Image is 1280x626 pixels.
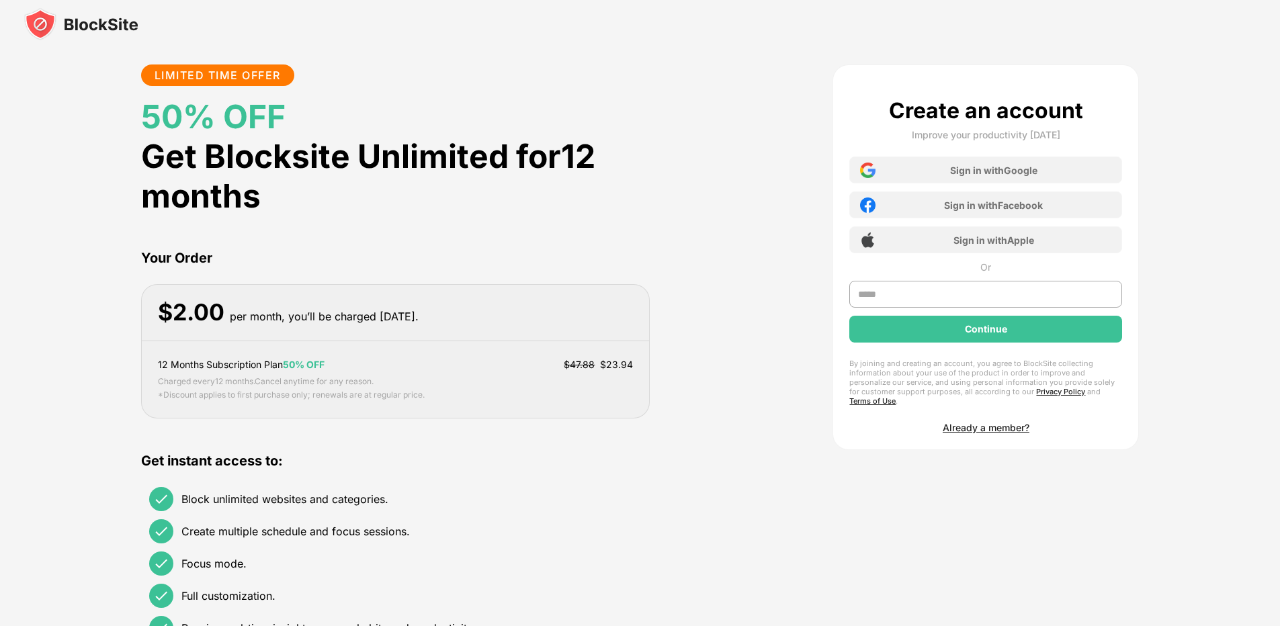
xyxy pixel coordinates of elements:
div: Charged every 12 months . Cancel anytime for any reason. *Discount applies to first purchase only... [158,375,425,402]
div: $ 2.00 [158,299,224,326]
div: $47.88 [564,357,595,372]
div: Or [980,261,991,273]
div: Create an account [889,97,1083,124]
a: Terms of Use [849,396,896,406]
img: blocksite-icon-black.svg [24,8,138,40]
div: Focus mode. [181,557,247,570]
span: 50% OFF [283,359,325,370]
div: $ 23.94 [564,357,633,372]
img: check.svg [153,555,169,572]
div: By joining and creating an account, you agree to BlockSite collecting information about your use ... [849,359,1122,406]
div: Sign in with Facebook [944,199,1043,211]
div: per month, you’ll be charged [DATE]. [230,307,419,326]
div: LIMITED TIME OFFER [155,69,281,82]
div: Already a member? [943,422,1029,433]
div: Full customization. [181,589,275,602]
div: Sign in with Apple [953,234,1034,246]
div: Block unlimited websites and categories. [181,492,388,506]
div: Get instant access to: [141,451,650,471]
img: facebook-icon.png [860,197,876,213]
div: Sign in with Google [950,165,1037,176]
div: Create multiple schedule and focus sessions. [181,525,410,538]
div: 12 Months Subscription Plan [158,357,325,372]
img: google-icon.png [860,163,876,178]
a: 50% OFF [141,97,286,136]
div: Get Blocksite Unlimited for 12 months [141,97,650,216]
img: apple-icon.png [860,232,876,248]
img: check.svg [153,491,169,507]
img: check.svg [153,588,169,604]
div: Your Order [141,248,650,268]
div: Improve your productivity [DATE] [912,129,1060,140]
img: check.svg [153,523,169,539]
div: Continue [965,324,1007,334]
a: Privacy Policy [1036,387,1085,396]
